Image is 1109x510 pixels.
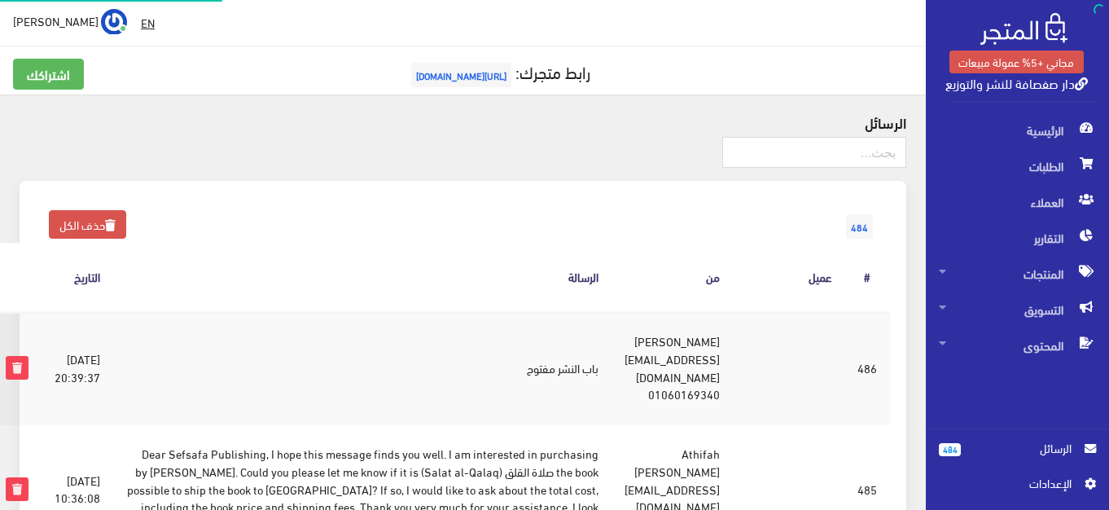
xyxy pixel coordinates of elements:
[844,311,890,424] td: 486
[42,244,113,311] th: التاريخ
[939,112,1096,148] span: الرئيسية
[844,244,890,311] th: #
[926,328,1109,363] a: المحتوى
[974,439,1072,457] span: الرسائل
[49,210,126,239] a: حذف الكل
[611,311,733,424] td: [PERSON_NAME] [EMAIL_ADDRESS][DOMAIN_NAME] 01060169340
[952,474,1071,492] span: اﻹعدادات
[939,474,1096,500] a: اﻹعدادات
[13,8,127,34] a: ... [PERSON_NAME]
[926,220,1109,256] a: التقارير
[20,114,906,130] h4: الرسائل
[939,443,961,456] span: 484
[13,11,99,31] span: [PERSON_NAME]
[939,148,1096,184] span: الطلبات
[980,13,1067,45] img: .
[939,439,1096,474] a: 484 الرسائل
[926,112,1109,148] a: الرئيسية
[134,8,161,37] a: EN
[141,12,155,33] u: EN
[722,137,906,168] input: بحث...
[939,220,1096,256] span: التقارير
[13,59,84,90] a: اشتراكك
[939,256,1096,292] span: المنتجات
[101,9,127,35] img: ...
[42,311,113,424] td: [DATE] 20:39:37
[113,244,611,311] th: الرسالة
[939,328,1096,363] span: المحتوى
[926,256,1109,292] a: المنتجات
[945,71,1088,95] a: دار صفصافة للنشر والتوزيع
[733,244,844,311] th: عميل
[949,51,1084,73] a: مجاني +5% عمولة مبيعات
[846,214,873,239] span: 484
[926,184,1109,220] a: العملاء
[407,56,590,86] a: رابط متجرك:[URL][DOMAIN_NAME]
[411,63,511,87] span: [URL][DOMAIN_NAME]
[926,148,1109,184] a: الطلبات
[939,184,1096,220] span: العملاء
[113,311,611,424] td: باب النشر مفتوح
[611,244,733,311] th: من
[939,292,1096,328] span: التسويق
